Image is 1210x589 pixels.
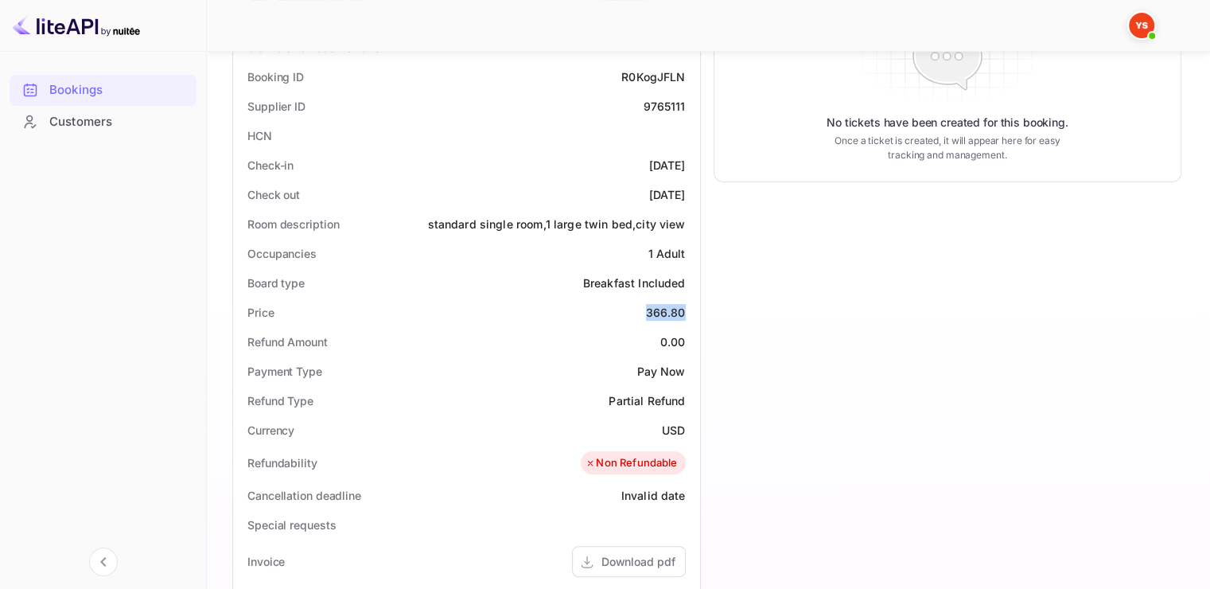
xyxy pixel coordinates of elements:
div: Booking ID [247,68,304,85]
div: Check-in [247,157,294,174]
div: Cancellation deadline [247,487,361,504]
div: standard single room,1 large twin bed,city view [427,216,685,232]
div: 9765111 [643,98,685,115]
div: Customers [49,113,189,131]
div: Check out [247,186,300,203]
div: Pay Now [636,363,685,380]
a: Customers [10,107,196,136]
div: Customers [10,107,196,138]
p: Once a ticket is created, it will appear here for easy tracking and management. [823,134,1072,162]
div: Special requests [247,517,336,533]
button: Collapse navigation [89,548,118,576]
div: Breakfast Included [583,275,686,291]
div: Partial Refund [609,392,685,409]
img: Yandex Support [1129,13,1154,38]
a: Bookings [10,75,196,104]
div: Refundability [247,454,317,471]
div: Refund Amount [247,334,328,350]
div: HCN [247,127,272,144]
div: Bookings [49,81,189,99]
div: 1 Adult [648,245,685,262]
div: Price [247,304,274,321]
div: Invoice [247,553,285,570]
div: Non Refundable [585,455,677,471]
div: 0.00 [660,334,686,350]
div: [DATE] [649,186,686,203]
img: LiteAPI logo [13,13,140,38]
div: Download pdf [601,553,675,570]
p: No tickets have been created for this booking. [827,115,1068,131]
div: Currency [247,422,294,439]
div: USD [662,422,685,439]
div: Supplier ID [247,98,305,115]
div: Invalid date [621,487,686,504]
div: [DATE] [649,157,686,174]
div: Refund Type [247,392,313,409]
div: Payment Type [247,363,322,380]
div: 366.80 [646,304,686,321]
div: Occupancies [247,245,317,262]
div: Bookings [10,75,196,106]
div: Room description [247,216,339,232]
div: R0KogJFLN [621,68,685,85]
div: Board type [247,275,305,291]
